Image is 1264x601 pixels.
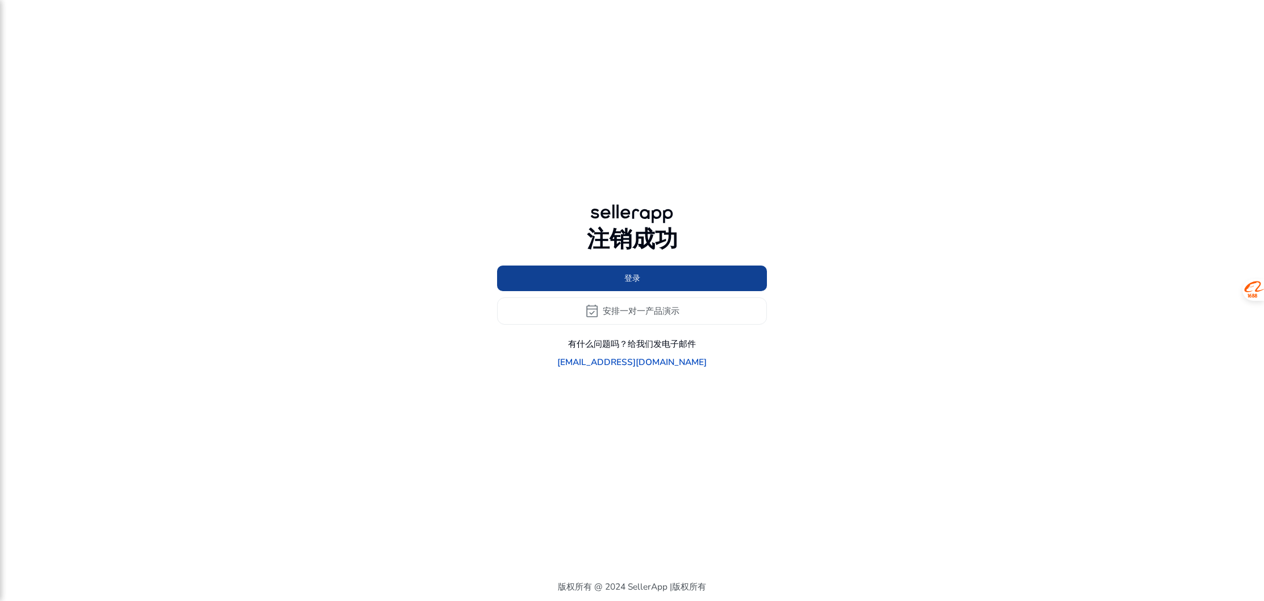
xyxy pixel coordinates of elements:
[624,272,640,284] span: 登录
[603,305,679,317] font: 安排一对一产品演示
[497,297,767,325] button: event_available安排一对一产品演示
[497,226,767,254] h1: 注销成功
[568,337,696,350] p: 有什么问题吗？给我们发电子邮件
[557,355,707,368] a: [EMAIL_ADDRESS][DOMAIN_NAME]
[497,266,767,291] button: 登录
[585,304,599,318] span: event_available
